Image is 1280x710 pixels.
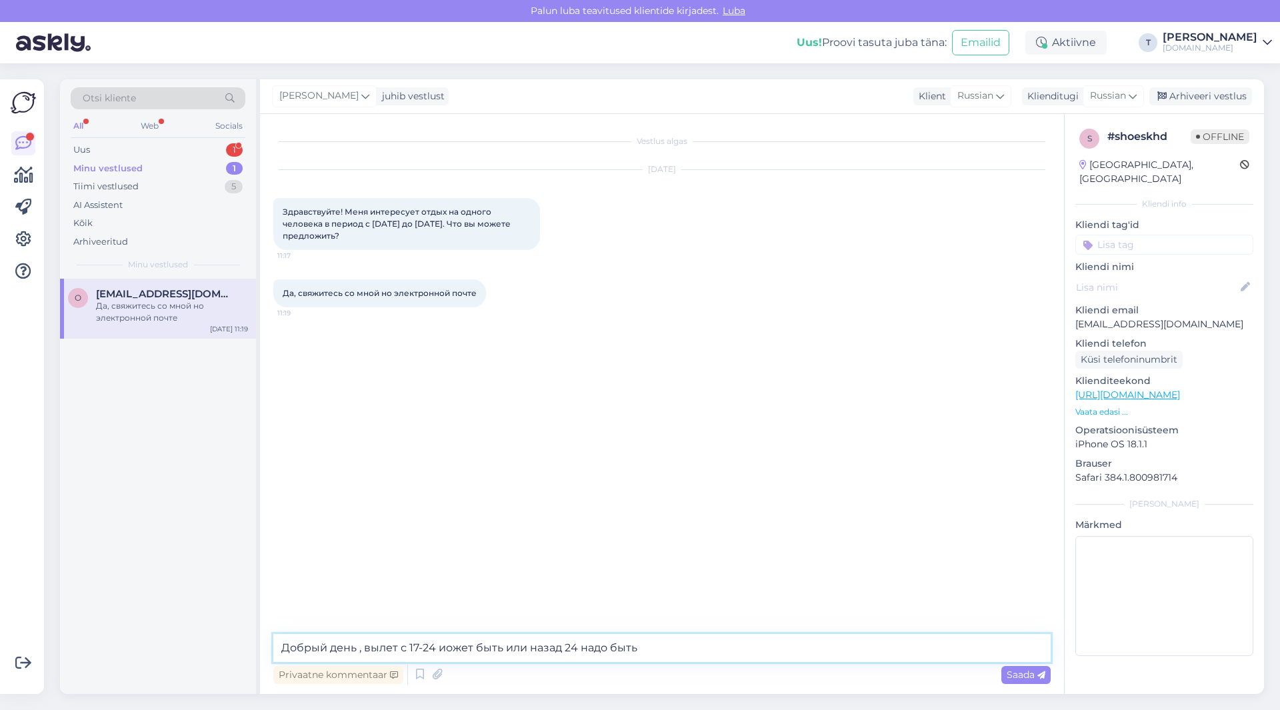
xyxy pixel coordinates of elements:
[1075,423,1253,437] p: Operatsioonisüsteem
[96,288,235,300] span: oksana.bitjutskih@gmail.com
[75,293,81,303] span: o
[1022,89,1079,103] div: Klienditugi
[11,90,36,115] img: Askly Logo
[1079,158,1240,186] div: [GEOGRAPHIC_DATA], [GEOGRAPHIC_DATA]
[213,117,245,135] div: Socials
[1025,31,1107,55] div: Aktiivne
[1149,87,1252,105] div: Arhiveeri vestlus
[283,207,513,241] span: Здравствуйте! Меня интересует отдых на одного человека в период с [DATE] до [DATE]. Что вы можете...
[73,162,143,175] div: Minu vestlused
[952,30,1009,55] button: Emailid
[1075,303,1253,317] p: Kliendi email
[1075,198,1253,210] div: Kliendi info
[1075,389,1180,401] a: [URL][DOMAIN_NAME]
[73,217,93,230] div: Kõik
[73,199,123,212] div: AI Assistent
[377,89,445,103] div: juhib vestlust
[128,259,188,271] span: Minu vestlused
[1075,498,1253,510] div: [PERSON_NAME]
[1075,374,1253,388] p: Klienditeekond
[273,634,1051,662] textarea: Добрый день , вылет с 17-24 иожет быть или назад 24 надо быть
[1075,337,1253,351] p: Kliendi telefon
[1075,406,1253,418] p: Vaata edasi ...
[1163,32,1272,53] a: [PERSON_NAME][DOMAIN_NAME]
[1075,457,1253,471] p: Brauser
[273,666,403,684] div: Privaatne kommentaar
[73,143,90,157] div: Uus
[1090,89,1126,103] span: Russian
[797,35,947,51] div: Proovi tasuta juba täna:
[226,143,243,157] div: 1
[1075,351,1183,369] div: Küsi telefoninumbrit
[1007,669,1045,681] span: Saada
[1107,129,1191,145] div: # shoeskhd
[1075,218,1253,232] p: Kliendi tag'id
[71,117,86,135] div: All
[1163,32,1257,43] div: [PERSON_NAME]
[797,36,822,49] b: Uus!
[277,308,327,318] span: 11:19
[283,288,477,298] span: Да, свяжитесь со мной но электронной почте
[1075,235,1253,255] input: Lisa tag
[1139,33,1157,52] div: T
[279,89,359,103] span: [PERSON_NAME]
[1075,518,1253,532] p: Märkmed
[138,117,161,135] div: Web
[1075,471,1253,485] p: Safari 384.1.800981714
[913,89,946,103] div: Klient
[225,180,243,193] div: 5
[73,180,139,193] div: Tiimi vestlused
[273,135,1051,147] div: Vestlus algas
[957,89,993,103] span: Russian
[1076,280,1238,295] input: Lisa nimi
[73,235,128,249] div: Arhiveeritud
[1075,317,1253,331] p: [EMAIL_ADDRESS][DOMAIN_NAME]
[1087,133,1092,143] span: s
[1075,437,1253,451] p: iPhone OS 18.1.1
[1163,43,1257,53] div: [DOMAIN_NAME]
[226,162,243,175] div: 1
[96,300,248,324] div: Да, свяжитесь со мной но электронной почте
[277,251,327,261] span: 11:17
[273,163,1051,175] div: [DATE]
[1075,260,1253,274] p: Kliendi nimi
[83,91,136,105] span: Otsi kliente
[210,324,248,334] div: [DATE] 11:19
[1191,129,1249,144] span: Offline
[719,5,749,17] span: Luba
